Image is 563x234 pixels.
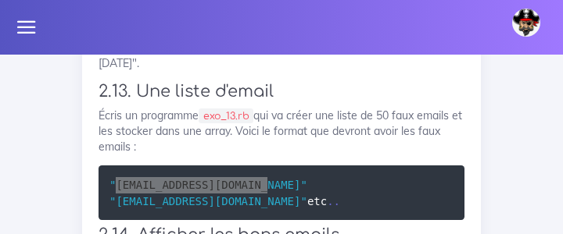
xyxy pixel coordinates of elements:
p: Écris un programme qui va créer une liste de 50 faux emails et les stocker dans une array. Voici ... [99,108,464,155]
code: exo_13.rb [199,108,253,124]
img: avatar [512,9,540,37]
code: etc [109,176,345,210]
span: "[EMAIL_ADDRESS][DOMAIN_NAME]" [109,178,307,190]
h3: 2.13. Une liste d'email [99,82,464,101]
span: . [327,194,333,207]
span: "[EMAIL_ADDRESS][DOMAIN_NAME]" [109,194,307,207]
span: . [334,194,340,207]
